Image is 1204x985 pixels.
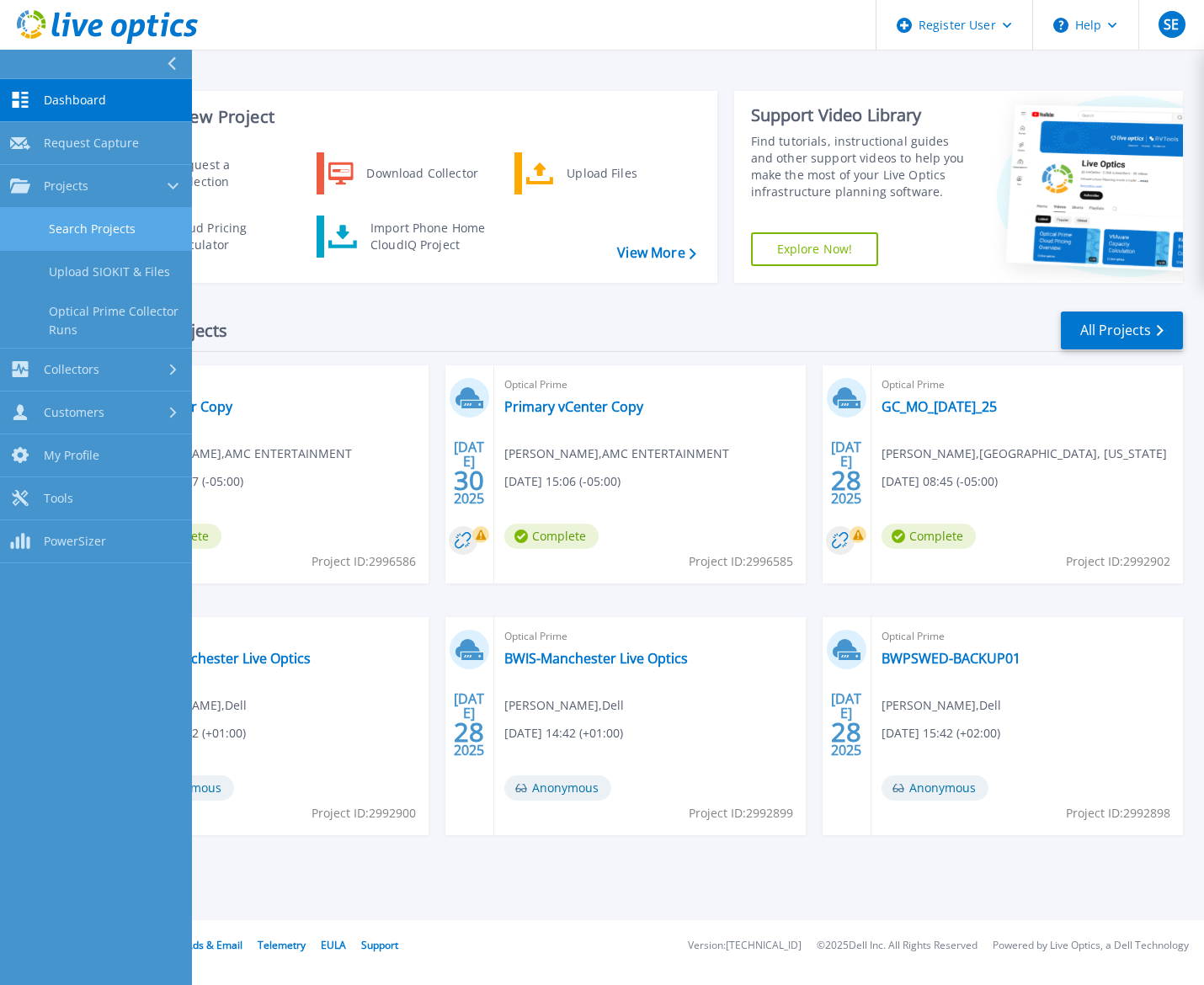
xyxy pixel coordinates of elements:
[453,442,485,503] div: [DATE] 2025
[44,136,139,151] span: Request Capture
[119,152,291,194] a: Request a Collection
[751,133,975,200] div: Find tutorials, instructional guides and other support videos to help you make the most of your L...
[882,398,997,415] a: GC_MO_[DATE]_25
[1066,552,1170,571] span: Project ID: 2992902
[44,178,88,194] span: Projects
[1066,804,1170,823] span: Project ID: 2992898
[119,216,291,258] a: Cloud Pricing Calculator
[558,157,683,190] div: Upload Files
[689,804,793,823] span: Project ID: 2992899
[454,725,484,739] span: 28
[504,724,623,743] span: [DATE] 14:42 (+01:00)
[453,694,485,755] div: [DATE] 2025
[504,445,729,463] span: [PERSON_NAME] , AMC ENTERTAINMENT
[882,627,1173,646] span: Optical Prime
[162,220,287,253] div: Cloud Pricing Calculator
[830,694,862,755] div: [DATE] 2025
[44,405,104,420] span: Customers
[882,775,988,801] span: Anonymous
[186,938,242,952] a: Ads & Email
[1061,311,1183,349] a: All Projects
[1164,18,1179,31] span: SE
[127,627,418,646] span: Optical Prime
[361,938,398,952] a: Support
[44,93,106,108] span: Dashboard
[120,108,695,126] h3: Start a New Project
[362,220,493,253] div: Import Phone Home CloudIQ Project
[751,104,975,126] div: Support Video Library
[358,157,485,190] div: Download Collector
[831,473,861,487] span: 28
[127,445,352,463] span: [PERSON_NAME] , AMC ENTERTAINMENT
[504,472,621,491] span: [DATE] 15:06 (-05:00)
[127,650,311,667] a: BWIS-Manchester Live Optics
[993,940,1189,951] li: Powered by Live Optics, a Dell Technology
[688,940,802,951] li: Version: [TECHNICAL_ID]
[312,552,416,571] span: Project ID: 2996586
[882,724,1000,743] span: [DATE] 15:42 (+02:00)
[514,152,687,194] a: Upload Files
[882,650,1020,667] a: BWPSWED-BACKUP01
[127,398,232,415] a: PCIvCenter Copy
[751,232,879,266] a: Explore Now!
[504,524,599,549] span: Complete
[127,375,418,394] span: Optical Prime
[504,398,643,415] a: Primary vCenter Copy
[817,940,978,951] li: © 2025 Dell Inc. All Rights Reserved
[504,696,624,715] span: [PERSON_NAME] , Dell
[882,445,1167,463] span: [PERSON_NAME] , [GEOGRAPHIC_DATA], [US_STATE]
[258,938,306,952] a: Telemetry
[44,448,99,463] span: My Profile
[44,534,106,549] span: PowerSizer
[831,725,861,739] span: 28
[689,552,793,571] span: Project ID: 2996585
[882,696,1001,715] span: [PERSON_NAME] , Dell
[830,442,862,503] div: [DATE] 2025
[504,375,796,394] span: Optical Prime
[164,157,287,190] div: Request a Collection
[504,650,688,667] a: BWIS-Manchester Live Optics
[44,362,99,377] span: Collectors
[504,775,611,801] span: Anonymous
[312,804,416,823] span: Project ID: 2992900
[882,472,998,491] span: [DATE] 08:45 (-05:00)
[504,627,796,646] span: Optical Prime
[454,473,484,487] span: 30
[44,491,73,506] span: Tools
[317,152,489,194] a: Download Collector
[617,245,695,261] a: View More
[882,375,1173,394] span: Optical Prime
[882,524,976,549] span: Complete
[321,938,346,952] a: EULA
